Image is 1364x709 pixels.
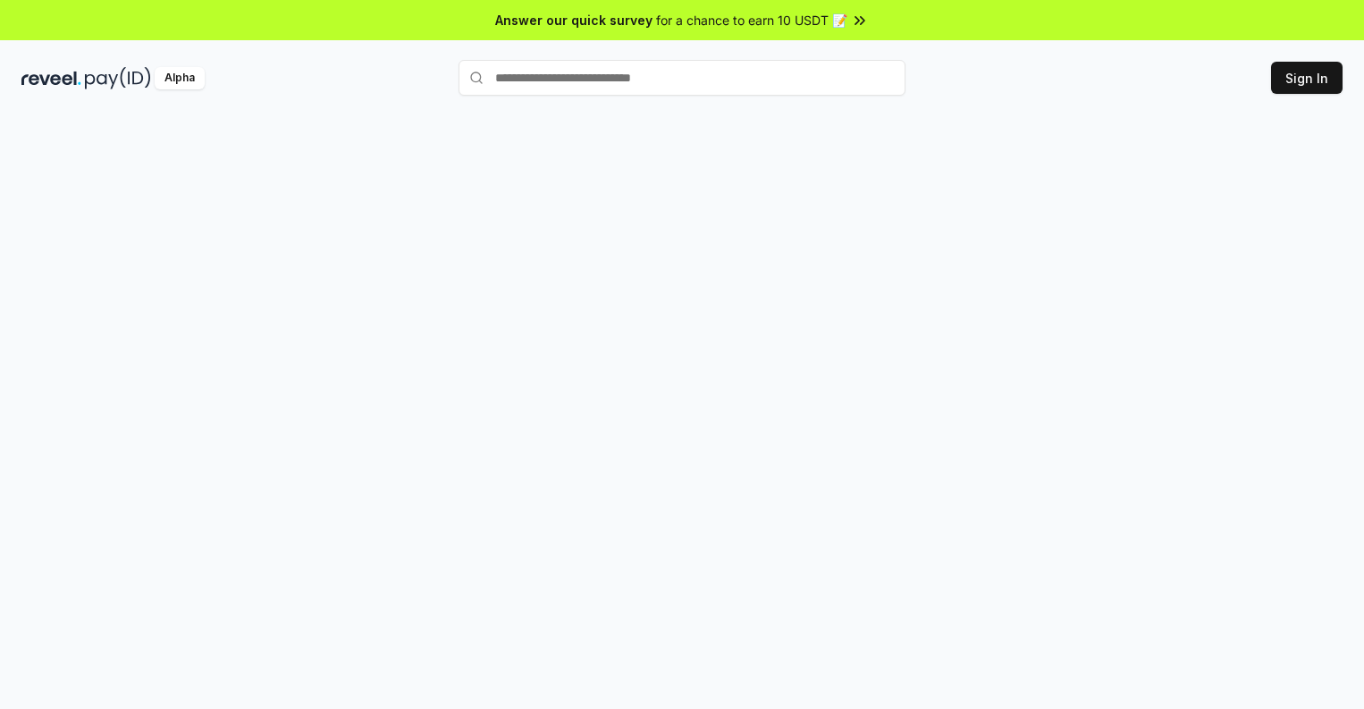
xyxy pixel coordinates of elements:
[21,67,81,89] img: reveel_dark
[656,11,847,30] span: for a chance to earn 10 USDT 📝
[1271,62,1343,94] button: Sign In
[155,67,205,89] div: Alpha
[495,11,653,30] span: Answer our quick survey
[85,67,151,89] img: pay_id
